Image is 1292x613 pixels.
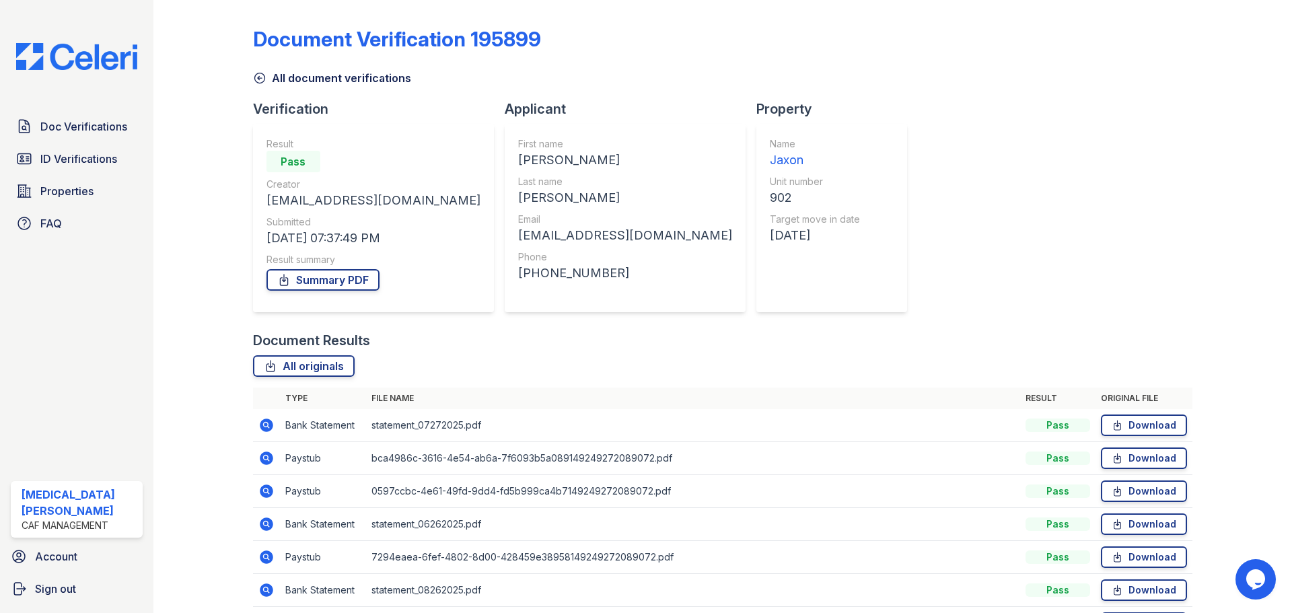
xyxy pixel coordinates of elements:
a: Download [1101,480,1187,502]
th: File name [366,388,1020,409]
span: Doc Verifications [40,118,127,135]
a: Account [5,543,148,570]
td: 0597ccbc-4e61-49fd-9dd4-fd5b999ca4b7149249272089072.pdf [366,475,1020,508]
a: Download [1101,414,1187,436]
a: FAQ [11,210,143,237]
div: Jaxon [770,151,860,170]
div: Verification [253,100,505,118]
td: statement_07272025.pdf [366,409,1020,442]
a: Summary PDF [266,269,380,291]
div: First name [518,137,732,151]
a: Doc Verifications [11,113,143,140]
span: FAQ [40,215,62,231]
div: Unit number [770,175,860,188]
th: Result [1020,388,1096,409]
a: All originals [253,355,355,377]
div: Phone [518,250,732,264]
div: Result summary [266,253,480,266]
div: Last name [518,175,732,188]
div: Pass [1026,419,1090,432]
td: Paystub [280,541,366,574]
th: Original file [1096,388,1192,409]
span: Properties [40,183,94,199]
div: [EMAIL_ADDRESS][DOMAIN_NAME] [266,191,480,210]
div: 902 [770,188,860,207]
td: Bank Statement [280,574,366,607]
div: [MEDICAL_DATA][PERSON_NAME] [22,486,137,519]
div: Document Verification 195899 [253,27,541,51]
div: [PERSON_NAME] [518,151,732,170]
div: CAF Management [22,519,137,532]
a: Name Jaxon [770,137,860,170]
div: Target move in date [770,213,860,226]
span: ID Verifications [40,151,117,167]
div: Name [770,137,860,151]
div: [DATE] [770,226,860,245]
a: Download [1101,546,1187,568]
div: [DATE] 07:37:49 PM [266,229,480,248]
div: Document Results [253,331,370,350]
iframe: chat widget [1235,559,1279,600]
div: Email [518,213,732,226]
a: Download [1101,447,1187,469]
td: statement_08262025.pdf [366,574,1020,607]
div: [EMAIL_ADDRESS][DOMAIN_NAME] [518,226,732,245]
img: CE_Logo_Blue-a8612792a0a2168367f1c8372b55b34899dd931a85d93a1a3d3e32e68fde9ad4.png [5,43,148,70]
a: Sign out [5,575,148,602]
td: Bank Statement [280,508,366,541]
td: statement_06262025.pdf [366,508,1020,541]
div: Applicant [505,100,756,118]
div: Pass [1026,583,1090,597]
a: All document verifications [253,70,411,86]
a: Download [1101,579,1187,601]
div: Property [756,100,918,118]
td: Bank Statement [280,409,366,442]
div: Creator [266,178,480,191]
div: Pass [1026,517,1090,531]
a: Properties [11,178,143,205]
td: Paystub [280,475,366,508]
a: ID Verifications [11,145,143,172]
th: Type [280,388,366,409]
span: Account [35,548,77,565]
span: Sign out [35,581,76,597]
div: Result [266,137,480,151]
div: Pass [1026,452,1090,465]
div: Pass [1026,484,1090,498]
div: [PHONE_NUMBER] [518,264,732,283]
div: [PERSON_NAME] [518,188,732,207]
td: 7294eaea-6fef-4802-8d00-428459e38958149249272089072.pdf [366,541,1020,574]
td: Paystub [280,442,366,475]
td: bca4986c-3616-4e54-ab6a-7f6093b5a089149249272089072.pdf [366,442,1020,475]
div: Submitted [266,215,480,229]
div: Pass [266,151,320,172]
div: Pass [1026,550,1090,564]
a: Download [1101,513,1187,535]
